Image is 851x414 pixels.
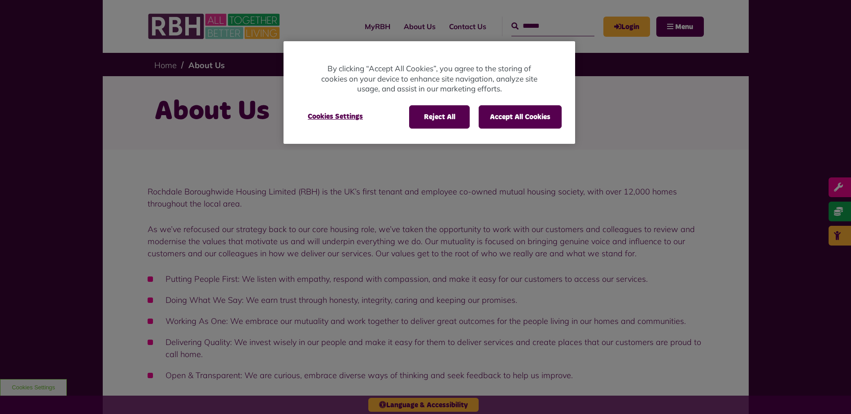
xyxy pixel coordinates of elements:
button: Reject All [409,105,470,129]
button: Cookies Settings [297,105,374,128]
button: Accept All Cookies [479,105,562,129]
div: Cookie banner [284,41,575,144]
p: By clicking “Accept All Cookies”, you agree to the storing of cookies on your device to enhance s... [319,64,539,94]
div: Privacy [284,41,575,144]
